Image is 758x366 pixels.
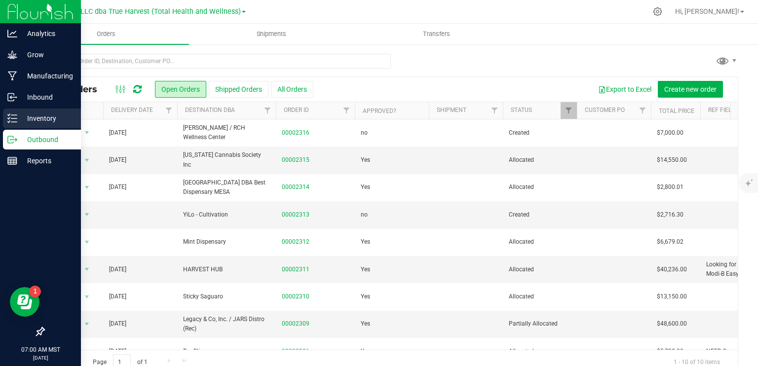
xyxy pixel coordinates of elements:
a: 00002306 [282,347,309,356]
button: Shipped Orders [209,81,268,98]
input: Search Order ID, Destination, Customer PO... [43,54,391,69]
a: Ref Field 1 [708,107,740,113]
span: no [361,128,368,138]
a: Approved? [363,108,396,114]
p: Analytics [17,28,76,39]
span: $40,236.00 [657,265,687,274]
span: $48,600.00 [657,319,687,329]
div: Manage settings [651,7,664,16]
span: $5,732.00 [657,347,683,356]
a: 00002314 [282,183,309,192]
span: Partially Allocated [509,319,571,329]
span: Allocated [509,265,571,274]
span: Allocated [509,292,571,301]
a: Order ID [284,107,309,113]
span: Allocated [509,347,571,356]
span: HARVEST HUB [183,265,270,274]
a: Filter [260,102,276,119]
p: [DATE] [4,354,76,362]
span: NEED 2 cases I7s [706,347,753,356]
span: Yes [361,183,370,192]
span: Created [509,128,571,138]
span: Allocated [509,183,571,192]
span: select [81,344,93,358]
inline-svg: Outbound [7,135,17,145]
a: 00002310 [282,292,309,301]
span: [PERSON_NAME] / RCH Wellness Center [183,123,270,142]
span: Yes [361,347,370,356]
span: $13,150.00 [657,292,687,301]
a: Filter [339,102,355,119]
span: no [361,210,368,220]
button: Export to Excel [592,81,658,98]
inline-svg: Grow [7,50,17,60]
button: Open Orders [155,81,206,98]
span: Tru-Bliss [183,347,270,356]
span: [US_STATE] Cannabis Society Inc [183,150,270,169]
a: Delivery Date [111,107,153,113]
span: Yes [361,265,370,274]
span: select [81,290,93,304]
a: 00002311 [282,265,309,274]
span: $14,550.00 [657,155,687,165]
p: Outbound [17,134,76,146]
span: Create new order [664,85,717,93]
span: [DATE] [109,319,126,329]
a: Filter [561,102,577,119]
span: $2,716.30 [657,210,683,220]
span: [DATE] [109,183,126,192]
span: select [81,235,93,249]
span: Yes [361,155,370,165]
span: Orders [83,30,129,38]
span: Yes [361,292,370,301]
a: 00002313 [282,210,309,220]
a: Filter [487,102,503,119]
inline-svg: Analytics [7,29,17,38]
p: Grow [17,49,76,61]
span: Hi, [PERSON_NAME]! [675,7,739,15]
span: select [81,181,93,194]
p: Inventory [17,112,76,124]
span: select [81,317,93,331]
span: [DATE] [109,155,126,165]
span: select [81,126,93,140]
span: Allocated [509,155,571,165]
button: All Orders [271,81,313,98]
p: Reports [17,155,76,167]
a: 00002309 [282,319,309,329]
span: [DATE] [109,265,126,274]
span: Yes [361,237,370,247]
span: [DATE] [109,128,126,138]
a: Destination DBA [185,107,235,113]
span: Shipments [243,30,300,38]
inline-svg: Reports [7,156,17,166]
p: Manufacturing [17,70,76,82]
span: [DATE] [109,347,126,356]
span: [DATE] [109,292,126,301]
a: Shipments [189,24,354,44]
iframe: Resource center unread badge [29,286,41,297]
a: Transfers [354,24,520,44]
p: 07:00 AM MST [4,345,76,354]
span: $6,679.02 [657,237,683,247]
iframe: Resource center [10,287,39,317]
span: Allocated [509,237,571,247]
span: YiLo - Cultivation [183,210,270,220]
p: Inbound [17,91,76,103]
span: select [81,208,93,221]
span: select [81,262,93,276]
button: Create new order [658,81,723,98]
span: Mint Dispensary [183,237,270,247]
a: Filter [161,102,177,119]
span: [GEOGRAPHIC_DATA] DBA Best Dispensary MESA [183,178,270,197]
span: $2,800.01 [657,183,683,192]
span: Sticky Saguaro [183,292,270,301]
a: 00002315 [282,155,309,165]
a: Orders [24,24,189,44]
a: Shipment [437,107,466,113]
span: Transfers [410,30,463,38]
span: DXR FINANCE 4 LLC dba True Harvest (Total Health and Wellness) [29,7,241,16]
a: 00002312 [282,237,309,247]
span: Legacy & Co, Inc. / JARS Distro (Rec) [183,315,270,333]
